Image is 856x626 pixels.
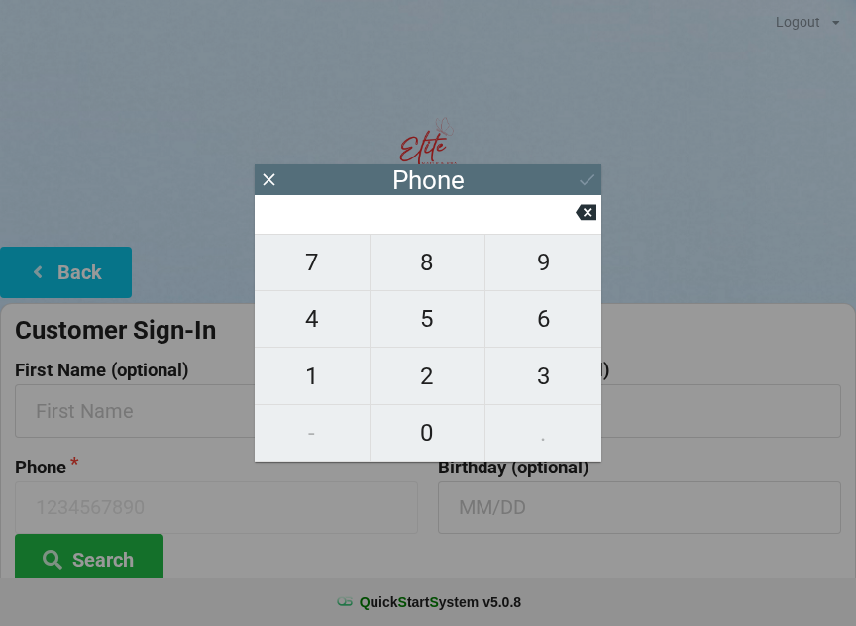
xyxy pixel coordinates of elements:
[485,356,601,397] span: 3
[485,234,601,291] button: 9
[392,170,465,190] div: Phone
[255,242,370,283] span: 7
[371,234,486,291] button: 8
[485,291,601,348] button: 6
[255,348,371,404] button: 1
[485,242,601,283] span: 9
[255,234,371,291] button: 7
[371,291,486,348] button: 5
[255,298,370,340] span: 4
[371,348,486,404] button: 2
[255,356,370,397] span: 1
[371,298,485,340] span: 5
[371,405,486,462] button: 0
[255,291,371,348] button: 4
[371,412,485,454] span: 0
[371,242,485,283] span: 8
[371,356,485,397] span: 2
[485,348,601,404] button: 3
[485,298,601,340] span: 6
